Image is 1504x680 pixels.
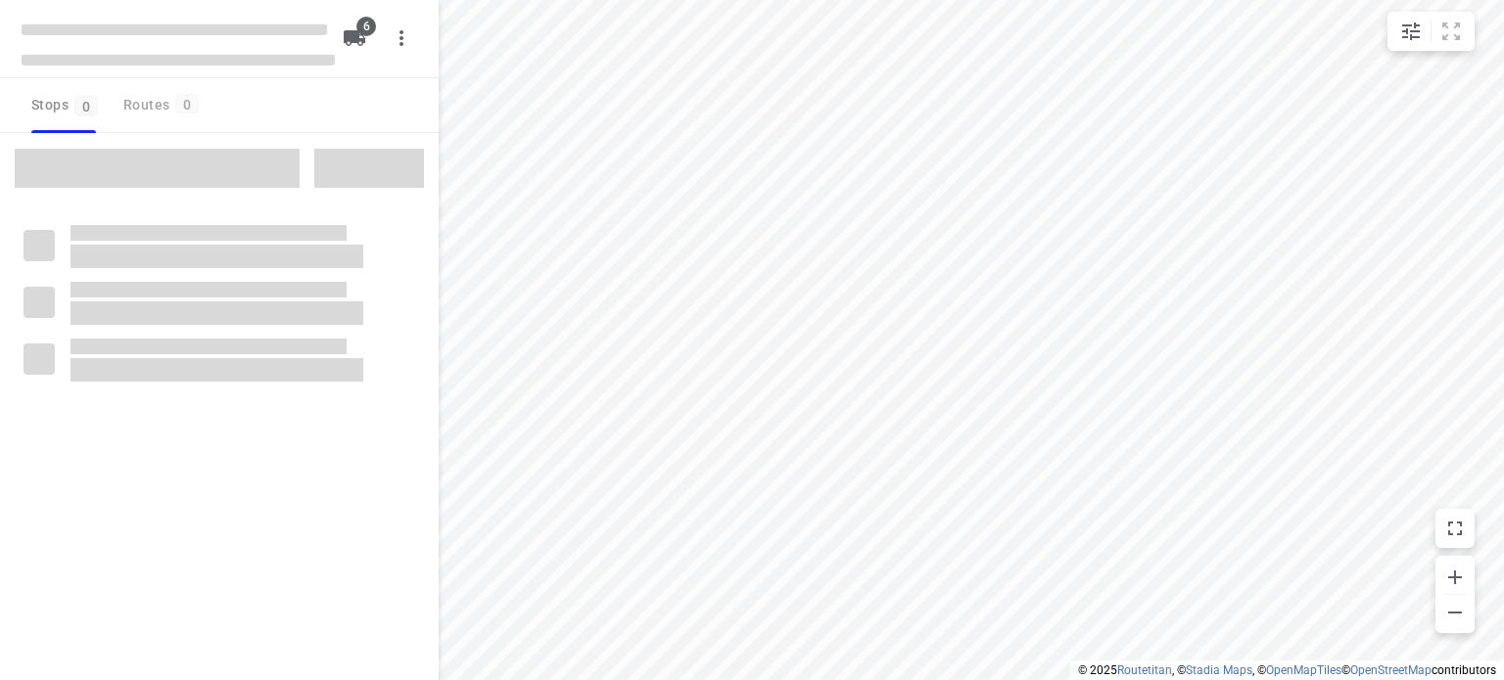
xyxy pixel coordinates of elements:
[1078,663,1496,677] li: © 2025 , © , © © contributors
[1350,663,1432,677] a: OpenStreetMap
[1186,663,1252,677] a: Stadia Maps
[1391,12,1431,51] button: Map settings
[1266,663,1341,677] a: OpenMapTiles
[1387,12,1475,51] div: small contained button group
[1117,663,1172,677] a: Routetitan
